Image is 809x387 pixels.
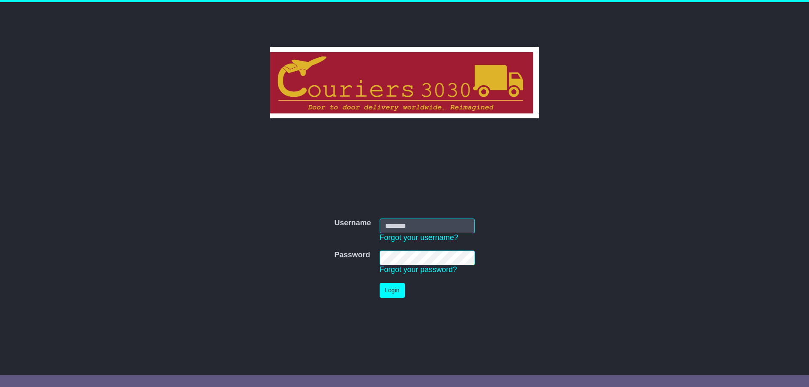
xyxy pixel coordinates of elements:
label: Username [334,219,371,228]
img: Couriers 3030 [270,47,539,118]
a: Forgot your password? [380,265,457,274]
label: Password [334,251,370,260]
a: Forgot your username? [380,233,458,242]
button: Login [380,283,405,298]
